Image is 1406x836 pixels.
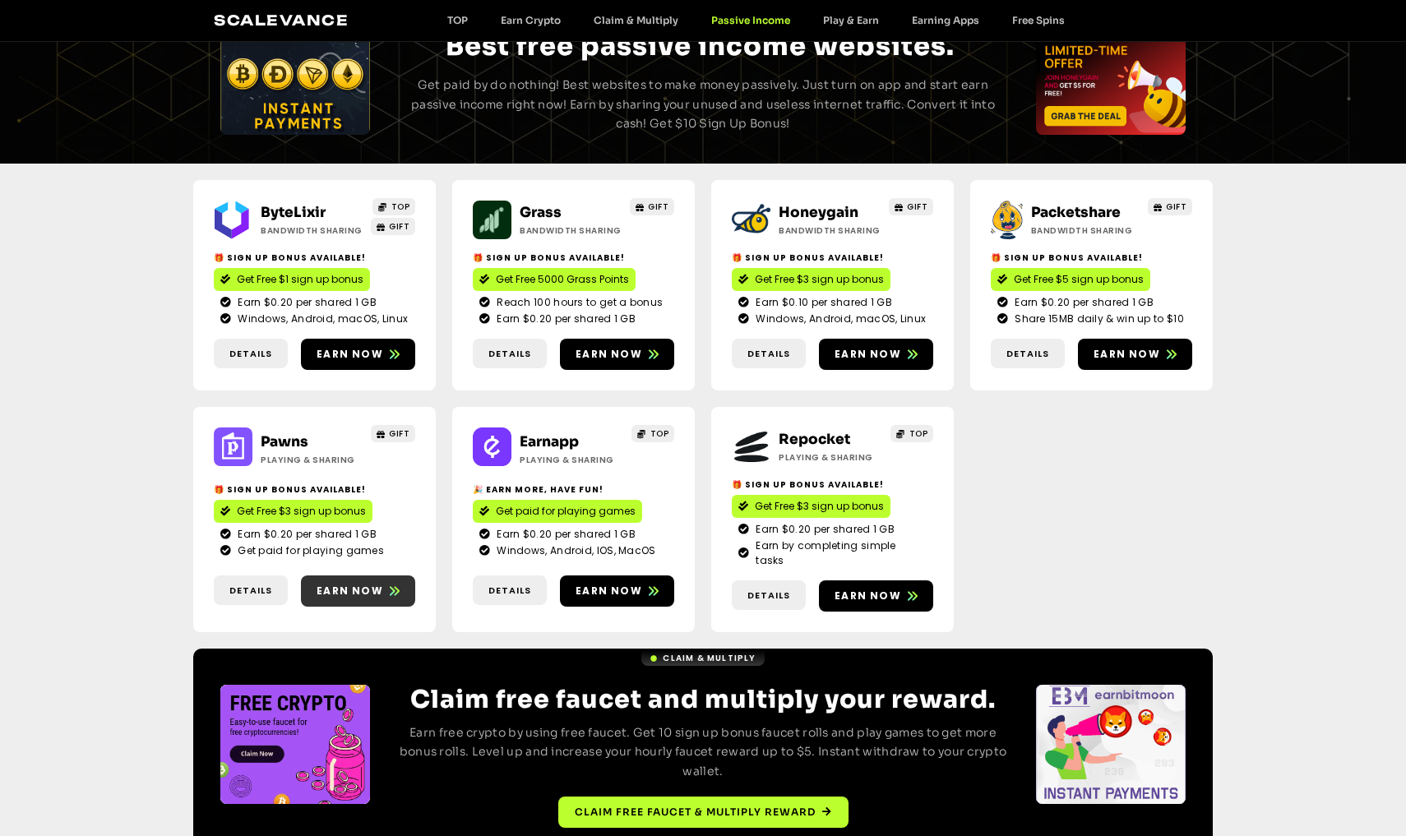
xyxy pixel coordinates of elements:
[214,12,349,29] a: Scalevance
[991,252,1192,264] h2: 🎁 Sign up bonus available!
[493,543,655,558] span: Windows, Android, IOS, MacOS
[446,30,955,62] span: Best free passive income websites.
[577,14,695,26] a: Claim & Multiply
[473,339,547,369] a: Details
[371,218,416,235] a: GIFT
[488,347,531,361] span: Details
[1036,685,1186,804] div: 3 / 4
[234,543,384,558] span: Get paid for playing games
[909,427,928,440] span: TOP
[650,427,669,440] span: TOP
[317,584,383,598] span: Earn now
[397,685,1009,714] h2: Claim free faucet and multiply your reward.
[695,14,807,26] a: Passive Income
[389,220,409,233] span: GIFT
[520,454,622,466] h2: Playing & Sharing
[779,224,881,237] h2: Bandwidth Sharing
[214,575,288,606] a: Details
[1031,204,1121,221] a: Packetshare
[391,201,410,213] span: TOP
[214,339,288,369] a: Details
[301,575,415,607] a: Earn now
[520,433,579,450] a: Earnapp
[301,339,415,370] a: Earn now
[261,224,363,237] h2: Bandwidth Sharing
[732,495,890,518] a: Get Free $3 sign up bonus
[889,198,934,215] a: GIFT
[1166,201,1186,213] span: GIFT
[317,347,383,362] span: Earn now
[229,347,272,361] span: Details
[214,483,415,496] h2: 🎁 Sign up bonus available!
[732,478,933,491] h2: 🎁 Sign Up Bonus Available!
[558,797,849,828] a: Claim free faucet & multiply reward
[575,805,816,820] span: Claim free faucet & multiply reward
[214,500,372,523] a: Get Free $3 sign up bonus
[473,252,674,264] h2: 🎁 Sign up bonus available!
[496,272,629,287] span: Get Free 5000 Grass Points
[229,584,272,598] span: Details
[1011,295,1154,310] span: Earn $0.20 per shared 1 GB
[371,425,416,442] a: GIFT
[220,685,370,804] div: Slides
[755,499,884,514] span: Get Free $3 sign up bonus
[1094,347,1160,362] span: Earn now
[648,201,668,213] span: GIFT
[261,204,326,221] a: ByteLixir
[835,589,901,603] span: Earn now
[473,500,642,523] a: Get paid for playing games
[752,538,927,568] span: Earn by completing simple tasks
[732,252,933,264] h2: 🎁 Sign up bonus available!
[234,527,377,542] span: Earn $0.20 per shared 1 GB
[473,268,636,291] a: Get Free 5000 Grass Points
[630,198,675,215] a: GIFT
[214,252,415,264] h2: 🎁 Sign up bonus available!
[732,339,806,369] a: Details
[752,312,926,326] span: Windows, Android, macOS, Linux
[807,14,895,26] a: Play & Earn
[747,347,790,361] span: Details
[560,339,674,370] a: Earn now
[819,339,933,370] a: Earn now
[220,685,370,804] div: 3 / 4
[752,522,895,537] span: Earn $0.20 per shared 1 GB
[819,580,933,612] a: Earn now
[389,427,409,440] span: GIFT
[493,295,663,310] span: Reach 100 hours to get a bonus
[1036,685,1186,804] div: Slides
[1148,198,1193,215] a: GIFT
[835,347,901,362] span: Earn now
[1014,272,1144,287] span: Get Free $5 sign up bonus
[779,204,858,221] a: Honeygain
[747,589,790,603] span: Details
[732,580,806,611] a: Details
[663,652,756,664] span: Claim & Multiply
[755,272,884,287] span: Get Free $3 sign up bonus
[996,14,1081,26] a: Free Spins
[261,433,308,450] a: Pawns
[1011,312,1184,326] span: Share 15MB daily & win up to $10
[907,201,927,213] span: GIFT
[576,584,642,598] span: Earn now
[261,454,363,466] h2: Playing & Sharing
[991,268,1150,291] a: Get Free $5 sign up bonus
[493,312,636,326] span: Earn $0.20 per shared 1 GB
[234,312,408,326] span: Windows, Android, macOS, Linux
[214,268,370,291] a: Get Free $1 sign up bonus
[732,268,890,291] a: Get Free $3 sign up bonus
[397,723,1009,782] p: Earn free crypto by using free faucet. Get 10 sign up bonus faucet rolls and play games to get mo...
[520,204,562,221] a: Grass
[641,650,764,666] a: Claim & Multiply
[576,347,642,362] span: Earn now
[220,16,370,135] div: Slides
[488,584,531,598] span: Details
[1006,347,1049,361] span: Details
[484,14,577,26] a: Earn Crypto
[237,272,363,287] span: Get Free $1 sign up bonus
[991,339,1065,369] a: Details
[779,451,881,464] h2: Playing & Sharing
[1078,339,1192,370] a: Earn now
[397,76,1009,134] p: Get paid by do nothing! Best websites to make money passively. Just turn on app and start earn pa...
[372,198,415,215] a: TOP
[752,295,892,310] span: Earn $0.10 per shared 1 GB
